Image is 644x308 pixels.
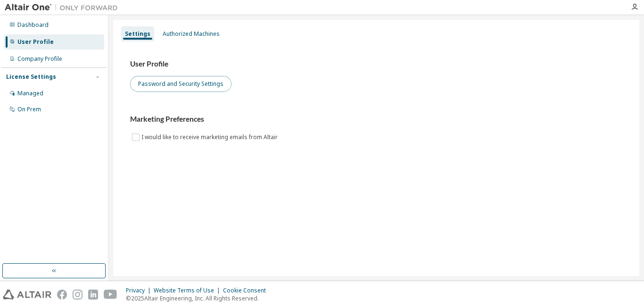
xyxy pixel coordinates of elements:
[130,59,622,69] h3: User Profile
[154,287,223,294] div: Website Terms of Use
[17,21,49,29] div: Dashboard
[126,294,272,302] p: © 2025 Altair Engineering, Inc. All Rights Reserved.
[57,290,67,300] img: facebook.svg
[223,287,272,294] div: Cookie Consent
[17,106,41,113] div: On Prem
[17,55,62,63] div: Company Profile
[6,73,56,81] div: License Settings
[126,287,154,294] div: Privacy
[3,290,51,300] img: altair_logo.svg
[141,132,280,143] label: I would like to receive marketing emails from Altair
[73,290,83,300] img: instagram.svg
[130,76,231,92] button: Password and Security Settings
[17,38,54,46] div: User Profile
[104,290,117,300] img: youtube.svg
[125,30,150,38] div: Settings
[163,30,220,38] div: Authorized Machines
[130,115,622,124] h3: Marketing Preferences
[5,3,123,12] img: Altair One
[88,290,98,300] img: linkedin.svg
[17,90,43,97] div: Managed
